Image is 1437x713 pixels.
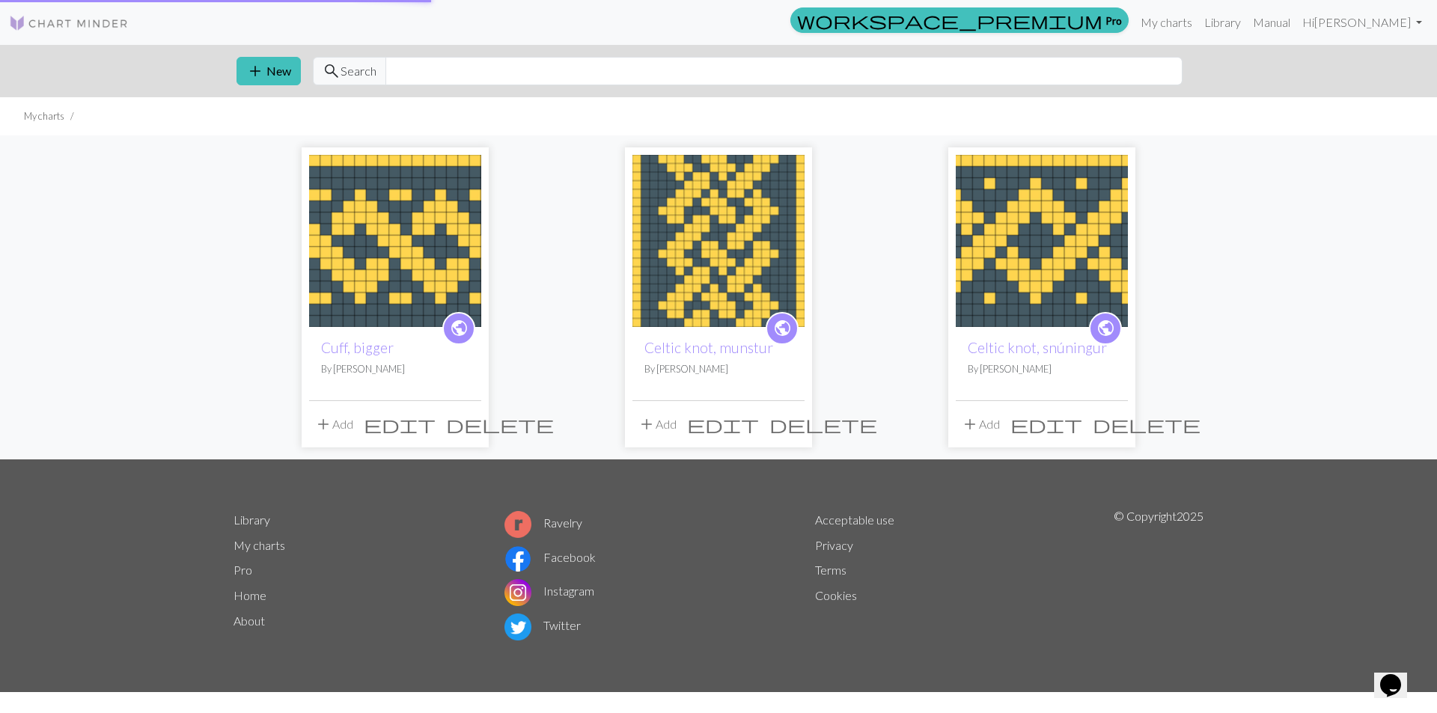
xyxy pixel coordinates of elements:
[321,362,469,376] p: By [PERSON_NAME]
[246,61,264,82] span: add
[815,588,857,602] a: Cookies
[441,410,559,438] button: Delete
[1010,414,1082,435] span: edit
[234,512,270,527] a: Library
[956,155,1128,327] img: Celtic knot, snúningur
[237,57,301,85] button: New
[234,613,265,628] a: About
[797,10,1102,31] span: workspace_premium
[1114,507,1203,643] p: © Copyright 2025
[504,584,594,598] a: Instagram
[644,362,793,376] p: By [PERSON_NAME]
[1247,7,1296,37] a: Manual
[1089,312,1122,345] a: public
[1135,7,1198,37] a: My charts
[314,414,332,435] span: add
[446,414,554,435] span: delete
[359,410,441,438] button: Edit
[956,410,1005,438] button: Add
[364,415,436,433] i: Edit
[504,511,531,538] img: Ravelry logo
[764,410,882,438] button: Delete
[1010,415,1082,433] i: Edit
[309,232,481,246] a: Cuff, bigger
[323,61,341,82] span: search
[815,538,853,552] a: Privacy
[968,339,1107,356] a: Celtic knot, snúningur
[504,579,531,606] img: Instagram logo
[309,410,359,438] button: Add
[234,538,285,552] a: My charts
[1093,414,1200,435] span: delete
[815,512,894,527] a: Acceptable use
[1198,7,1247,37] a: Library
[632,410,682,438] button: Add
[632,155,805,327] img: Celtic knot, munstur
[1005,410,1087,438] button: Edit
[687,415,759,433] i: Edit
[364,414,436,435] span: edit
[790,7,1129,33] a: Pro
[773,316,792,340] span: public
[504,545,531,572] img: Facebook logo
[504,613,531,640] img: Twitter logo
[504,618,581,632] a: Twitter
[682,410,764,438] button: Edit
[504,515,582,530] a: Ravelry
[1296,7,1428,37] a: Hi[PERSON_NAME]
[644,339,773,356] a: Celtic knot, munstur
[450,313,469,343] i: public
[450,316,469,340] span: public
[638,414,656,435] span: add
[956,232,1128,246] a: Celtic knot, snúningur
[1096,316,1115,340] span: public
[815,563,846,577] a: Terms
[968,362,1116,376] p: By [PERSON_NAME]
[687,414,759,435] span: edit
[234,588,266,602] a: Home
[9,14,129,32] img: Logo
[504,550,596,564] a: Facebook
[341,62,376,80] span: Search
[1096,313,1115,343] i: public
[773,313,792,343] i: public
[961,414,979,435] span: add
[321,339,394,356] a: Cuff, bigger
[1087,410,1206,438] button: Delete
[442,312,475,345] a: public
[769,414,877,435] span: delete
[309,155,481,327] img: Cuff, bigger
[234,563,252,577] a: Pro
[1374,653,1422,698] iframe: chat widget
[766,312,799,345] a: public
[24,109,64,123] li: My charts
[632,232,805,246] a: Celtic knot, munstur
